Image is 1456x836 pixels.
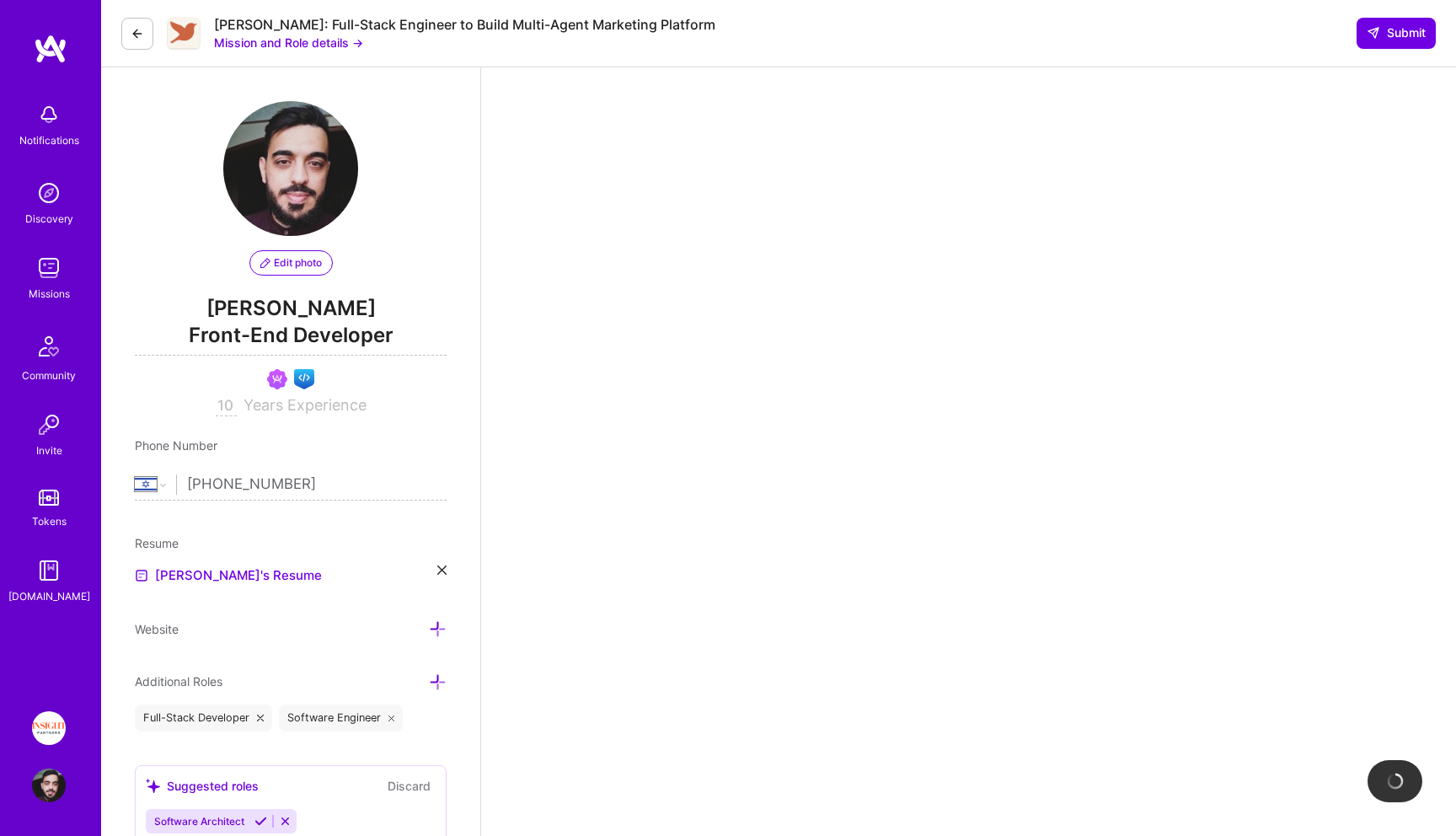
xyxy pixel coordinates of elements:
[22,367,76,384] div: Community
[39,490,59,506] img: tokens
[279,815,292,828] i: Reject
[28,769,70,802] a: User Avatar
[32,711,66,745] img: Insight Partners: Data & AI - Sourcing
[260,255,322,271] span: Edit photo
[32,408,66,442] img: Invite
[36,442,62,459] div: Invite
[32,251,66,285] img: teamwork
[260,258,270,268] i: icon PencilPurple
[257,715,264,721] i: icon Close
[1357,18,1436,48] button: Submit
[32,512,67,530] div: Tokens
[19,131,79,149] div: Notifications
[29,285,70,303] div: Missions
[214,16,715,34] div: [PERSON_NAME]: Full-Stack Engineer to Build Multi-Agent Marketing Platform
[267,369,287,389] img: Been on Mission
[146,777,259,795] div: Suggested roles
[32,176,66,210] img: discovery
[29,326,69,367] img: Community
[154,815,244,828] span: Software Architect
[8,587,90,605] div: [DOMAIN_NAME]
[135,622,179,636] span: Website
[135,536,179,550] span: Resume
[294,369,314,389] img: Front-end guild
[223,101,358,236] img: User Avatar
[135,296,447,321] span: [PERSON_NAME]
[135,438,217,453] span: Phone Number
[1386,772,1405,790] img: loading
[32,554,66,587] img: guide book
[388,715,395,721] i: icon Close
[437,565,447,575] i: icon Close
[214,34,363,51] button: Mission and Role details →
[216,396,237,416] input: XX
[135,565,322,586] a: [PERSON_NAME]'s Resume
[279,705,404,731] div: Software Engineer
[1367,26,1380,40] i: icon SendLight
[167,17,201,50] img: Company Logo
[25,210,73,228] div: Discovery
[135,569,148,582] img: Resume
[32,98,66,131] img: bell
[34,34,67,64] img: logo
[187,460,447,509] input: +1 (000) 000-0000
[32,769,66,802] img: User Avatar
[383,776,436,796] button: Discard
[28,711,70,745] a: Insight Partners: Data & AI - Sourcing
[135,705,272,731] div: Full-Stack Developer
[135,321,447,356] span: Front-End Developer
[131,27,144,40] i: icon LeftArrowDark
[254,815,267,828] i: Accept
[249,250,333,276] button: Edit photo
[146,779,160,793] i: icon SuggestedTeams
[135,674,222,689] span: Additional Roles
[244,396,367,414] span: Years Experience
[1367,24,1426,41] span: Submit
